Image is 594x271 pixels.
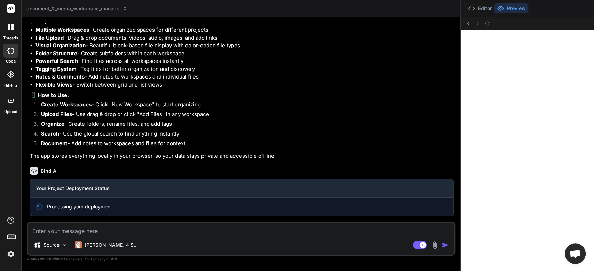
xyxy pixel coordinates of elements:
span: privacy [93,257,106,261]
li: - Create subfolders within each workspace [35,50,454,58]
strong: File Upload [35,34,64,41]
li: - Create folders, rename files, and add tags [35,120,454,130]
img: Claude 4 Sonnet [75,241,82,248]
p: Source [43,241,60,248]
strong: Flexible Views [35,81,72,88]
div: Open chat [565,243,586,264]
h3: Your Project Deployment Status [36,185,448,192]
strong: 🚀 Key Features: [30,17,73,24]
strong: Create Workspaces [41,101,92,108]
strong: Search [41,130,59,137]
span: document_&_media_workspace_manager [26,5,127,12]
strong: 📱 How to Use: [30,92,69,98]
label: threads [3,35,18,41]
strong: Organize [41,121,64,127]
li: - Beautiful block-based file display with color-coded file types [35,42,454,50]
li: - Add notes to workspaces and individual files [35,73,454,81]
strong: Powerful Search [35,58,78,64]
li: - Find files across all workspaces instantly [35,57,454,65]
li: - Use drag & drop or click "Add Files" in any workspace [35,110,454,120]
li: - Click "New Workspace" to start organizing [35,101,454,110]
strong: Tagging System [35,66,77,72]
img: settings [5,248,17,260]
label: code [6,58,16,64]
button: Editor [465,3,494,13]
strong: Multiple Workspaces [35,26,89,33]
span: Processing your deployment [47,203,112,210]
li: - Use the global search to find anything instantly [35,130,454,140]
li: - Switch between grid and list views [35,81,454,89]
p: The app stores everything locally in your browser, so your data stays private and accessible offl... [30,152,454,160]
button: Preview [494,3,528,13]
img: Pick Models [62,242,68,248]
li: - Add notes to workspaces and files for context [35,140,454,149]
img: icon [442,241,449,248]
strong: Upload Files [41,111,72,117]
img: attachment [431,241,439,249]
strong: Folder Structure [35,50,77,57]
p: Always double-check its answers. Your in Bind [27,256,455,262]
h6: Bind AI [41,167,58,174]
li: - Tag files for better organization and discovery [35,65,454,73]
strong: Document [41,140,68,147]
p: [PERSON_NAME] 4 S.. [85,241,136,248]
label: GitHub [4,83,17,89]
strong: Visual Organization [35,42,86,49]
label: Upload [4,109,17,115]
strong: Notes & Comments [35,73,85,80]
li: - Create organized spaces for different projects [35,26,454,34]
li: - Drag & drop documents, videos, audio, images, and add links [35,34,454,42]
